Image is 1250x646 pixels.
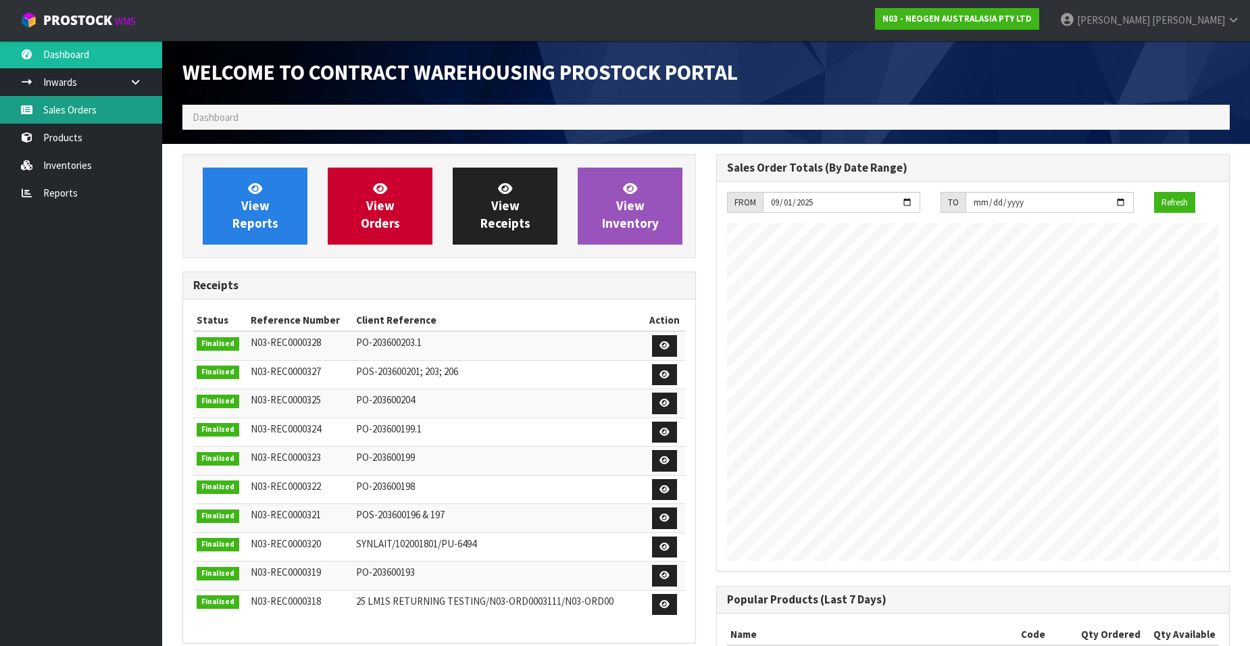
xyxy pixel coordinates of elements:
span: SYNLAIT/102001801/PU-6494 [356,537,476,550]
a: ViewInventory [578,168,682,245]
th: Qty Ordered [1072,624,1144,645]
span: PO-203600193 [356,566,415,578]
th: Code [1018,624,1072,645]
span: Dashboard [193,111,239,124]
span: Finalised [197,395,239,408]
span: Finalised [197,510,239,523]
span: View Receipts [480,180,530,231]
button: Refresh [1154,192,1195,214]
span: PO-203600198 [356,480,415,493]
span: Welcome to Contract Warehousing ProStock Portal [182,59,738,86]
span: PO-203600203.1 [356,336,422,349]
span: POS-203600201; 203; 206 [356,365,458,378]
h3: Sales Order Totals (By Date Range) [727,161,1219,174]
span: View Inventory [602,180,659,231]
span: N03-REC0000323 [251,451,321,464]
span: Finalised [197,452,239,466]
span: PO-203600199.1 [356,422,422,435]
th: Reference Number [247,309,353,331]
span: Finalised [197,366,239,379]
a: ViewReports [203,168,307,245]
span: N03-REC0000322 [251,480,321,493]
span: Finalised [197,480,239,494]
span: Finalised [197,423,239,437]
span: 25 LM1S RETURNING TESTING/N03-ORD0003111/N03-ORD00 [356,595,614,607]
div: TO [941,192,966,214]
small: WMS [115,15,136,28]
span: Finalised [197,538,239,551]
span: POS-203600196 & 197 [356,508,445,521]
div: FROM [727,192,763,214]
a: ViewOrders [328,168,432,245]
strong: N03 - NEOGEN AUSTRALASIA PTY LTD [882,13,1032,24]
span: [PERSON_NAME] [1152,14,1225,26]
span: N03-REC0000321 [251,508,321,521]
img: cube-alt.png [20,11,37,28]
span: N03-REC0000319 [251,566,321,578]
span: N03-REC0000327 [251,365,321,378]
th: Status [193,309,247,331]
th: Qty Available [1144,624,1219,645]
a: ViewReceipts [453,168,557,245]
span: Finalised [197,567,239,580]
span: N03-REC0000328 [251,336,321,349]
span: Finalised [197,337,239,351]
th: Action [644,309,685,331]
th: Client Reference [353,309,644,331]
span: ProStock [43,11,112,29]
th: Name [727,624,1018,645]
span: N03-REC0000318 [251,595,321,607]
span: N03-REC0000320 [251,537,321,550]
span: PO-203600204 [356,393,415,406]
span: N03-REC0000324 [251,422,321,435]
span: N03-REC0000325 [251,393,321,406]
span: View Reports [232,180,278,231]
span: PO-203600199 [356,451,415,464]
span: [PERSON_NAME] [1077,14,1150,26]
span: View Orders [361,180,400,231]
span: Finalised [197,595,239,609]
h3: Popular Products (Last 7 Days) [727,593,1219,606]
h3: Receipts [193,279,685,292]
